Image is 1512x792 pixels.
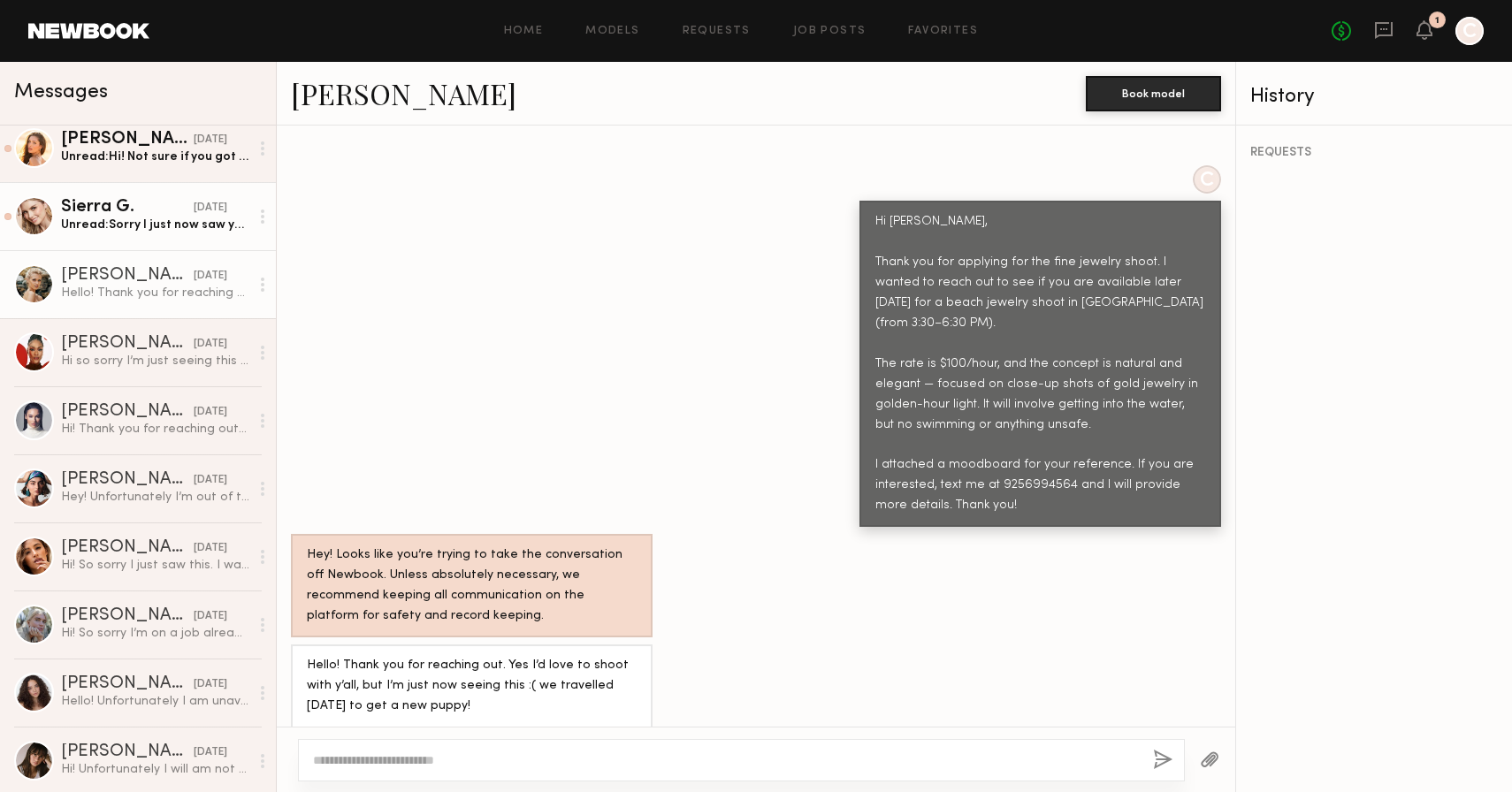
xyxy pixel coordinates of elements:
div: [DATE] [194,404,227,421]
a: Home [504,26,544,37]
div: History [1250,87,1498,107]
div: Hey! Unfortunately I’m out of town till [DATE] ! [61,489,249,506]
div: [PERSON_NAME] [61,335,194,353]
span: Messages [14,82,108,103]
div: [DATE] [194,472,227,489]
div: Unread: Sorry I just now saw your message! Did you already do the shoot? [61,217,249,233]
div: Hello! Thank you for reaching out. Yes I’d love to shoot with y’all, but I’m just now seeing this... [307,656,637,778]
div: [PERSON_NAME] [61,403,194,421]
div: [DATE] [194,200,227,217]
div: Unread: Hi! Not sure if you got my text [DATE], but please let me know if anything else comes up! [61,148,249,165]
div: [DATE] [194,676,227,693]
div: Hello! Unfortunately I am unavailable [DATE] but would love to be kept in mind for future shoots! [61,693,249,710]
a: Models [585,26,639,37]
div: [DATE] [194,268,227,285]
a: C [1455,17,1484,45]
div: [PERSON_NAME] [61,743,194,761]
div: Hey! Looks like you’re trying to take the conversation off Newbook. Unless absolutely necessary, ... [307,545,637,627]
div: 1 [1435,16,1439,26]
div: [DATE] [194,336,227,353]
div: Sierra G. [61,199,194,217]
button: Book model [1086,76,1221,111]
a: Book model [1086,85,1221,100]
a: Favorites [908,26,978,37]
div: [DATE] [194,132,227,148]
div: REQUESTS [1250,147,1498,159]
div: Hi so sorry I’m just seeing this right now. I know it’s already 4 if there is any other time this... [61,353,249,369]
div: Hi [PERSON_NAME], Thank you for applying for the fine jewelry shoot. I wanted to reach out to see... [875,212,1205,516]
a: [PERSON_NAME] [291,74,516,112]
div: [DATE] [194,540,227,557]
div: Hello! Thank you for reaching out. Yes I’d love to shoot with y’all, but I’m just now seeing this... [61,285,249,301]
div: [PERSON_NAME] [61,471,194,489]
div: [PERSON_NAME] [61,675,194,693]
div: [PERSON_NAME] [61,267,194,285]
div: [PERSON_NAME] [61,539,194,557]
div: Hi! Unfortunately I will am not available, however I would love to connect in the future for othe... [61,761,249,778]
a: Requests [683,26,751,37]
div: Hi! Thank you for reaching out but I wouldnt make it in time! If you have another shoot day lmk 😄... [61,421,249,438]
a: Job Posts [793,26,867,37]
div: Hi! So sorry I just saw this. I was on another shoot this morning. But I would not be able to get... [61,557,249,574]
div: [PERSON_NAME] [61,131,194,148]
div: [DATE] [194,608,227,625]
div: [DATE] [194,744,227,761]
div: [PERSON_NAME] [61,607,194,625]
div: Hi! So sorry I’m on a job already :( thanks for thinking of me [61,625,249,642]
